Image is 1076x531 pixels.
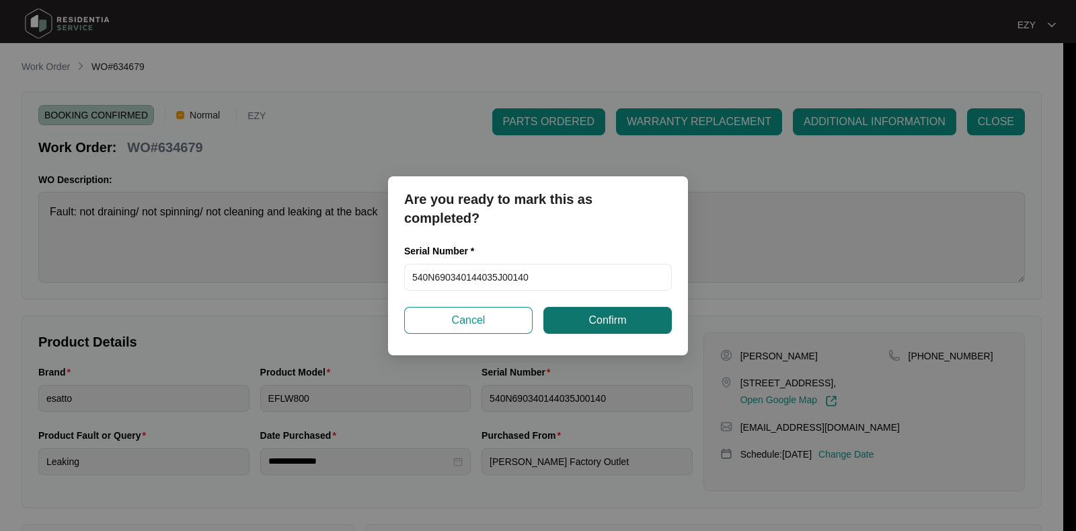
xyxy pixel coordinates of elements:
[404,244,484,258] label: Serial Number *
[452,312,486,328] span: Cancel
[543,307,672,334] button: Confirm
[404,307,533,334] button: Cancel
[404,209,672,227] p: completed?
[588,312,626,328] span: Confirm
[404,190,672,209] p: Are you ready to mark this as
